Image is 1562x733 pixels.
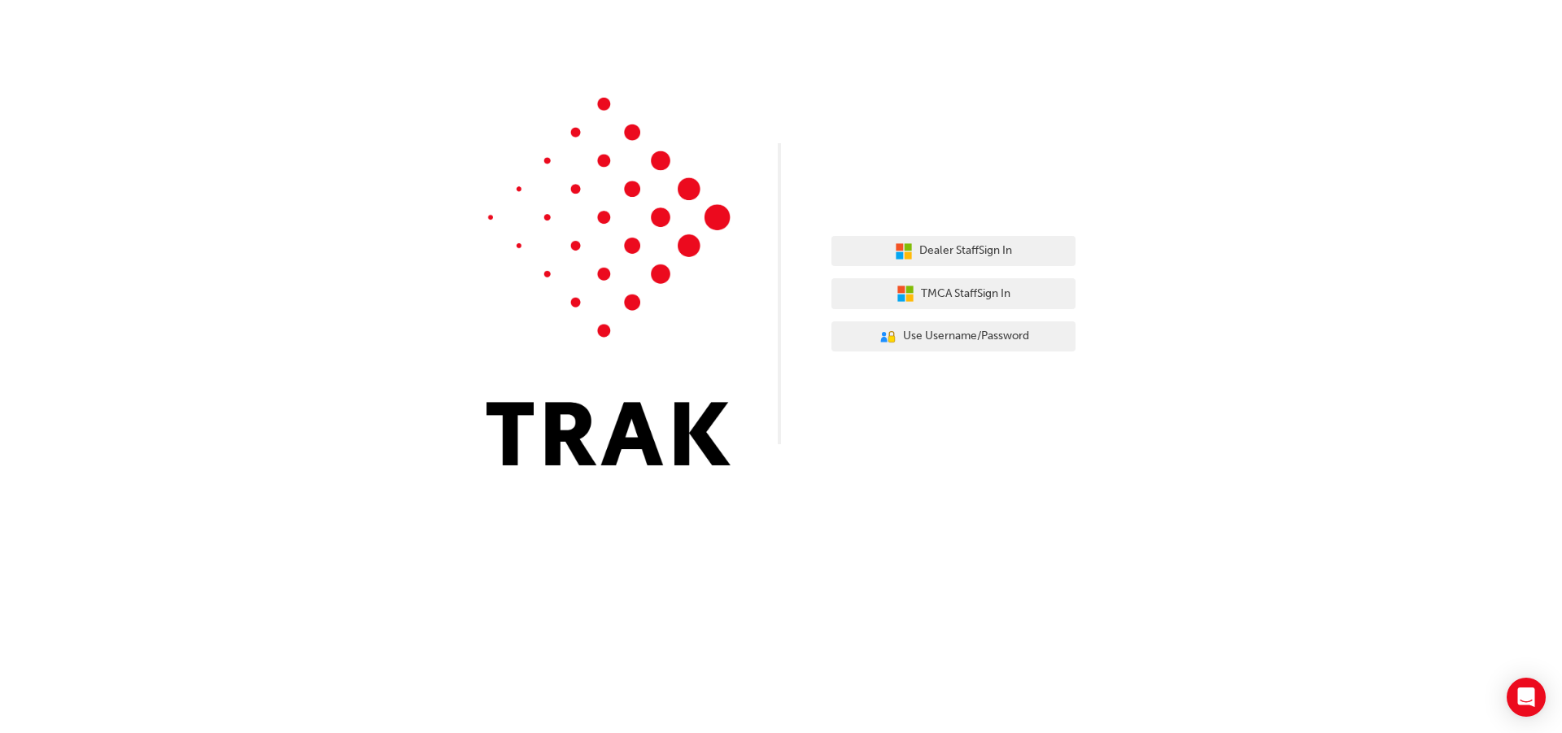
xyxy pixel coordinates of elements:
span: TMCA Staff Sign In [921,285,1010,303]
span: Dealer Staff Sign In [919,242,1012,260]
button: Dealer StaffSign In [831,236,1076,267]
span: Use Username/Password [903,327,1029,346]
button: TMCA StaffSign In [831,278,1076,309]
button: Use Username/Password [831,321,1076,352]
div: Open Intercom Messenger [1507,678,1546,717]
img: Trak [486,98,731,465]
